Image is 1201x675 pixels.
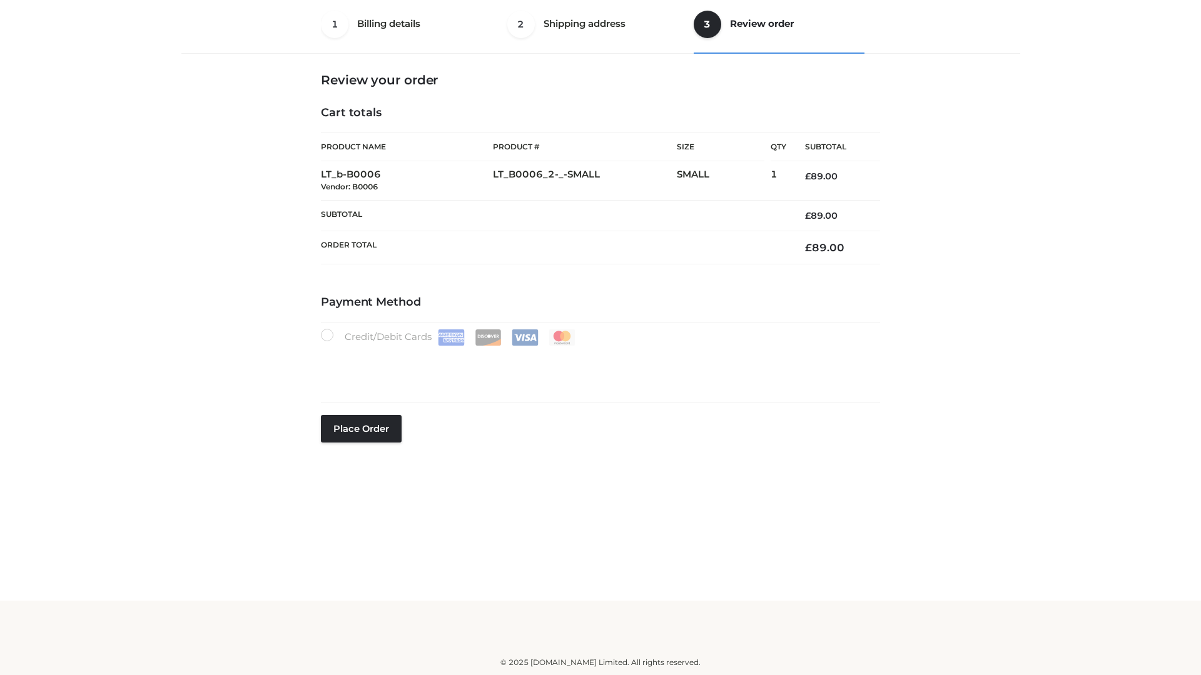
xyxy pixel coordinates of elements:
iframe: Secure payment input frame [318,343,878,389]
img: Discover [475,329,502,346]
span: £ [805,171,811,182]
h4: Cart totals [321,106,880,120]
bdi: 89.00 [805,210,838,221]
th: Size [677,133,764,161]
th: Order Total [321,231,786,264]
img: Mastercard [549,329,575,346]
span: £ [805,241,812,254]
th: Product # [493,132,677,161]
th: Subtotal [786,133,880,161]
td: LT_b-B0006 [321,161,493,201]
img: Amex [438,329,465,346]
img: Visa [512,329,539,346]
span: £ [805,210,811,221]
h3: Review your order [321,72,880,87]
div: © 2025 [DOMAIN_NAME] Limited. All rights reserved. [186,656,1015,669]
label: Credit/Debit Cards [321,329,577,346]
th: Qty [771,132,786,161]
small: Vendor: B0006 [321,182,378,191]
bdi: 89.00 [805,241,844,254]
bdi: 89.00 [805,171,838,182]
button: Place order [321,415,402,442]
td: 1 [771,161,786,201]
h4: Payment Method [321,296,880,309]
th: Subtotal [321,200,786,231]
th: Product Name [321,132,493,161]
td: SMALL [677,161,771,201]
td: LT_B0006_2-_-SMALL [493,161,677,201]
